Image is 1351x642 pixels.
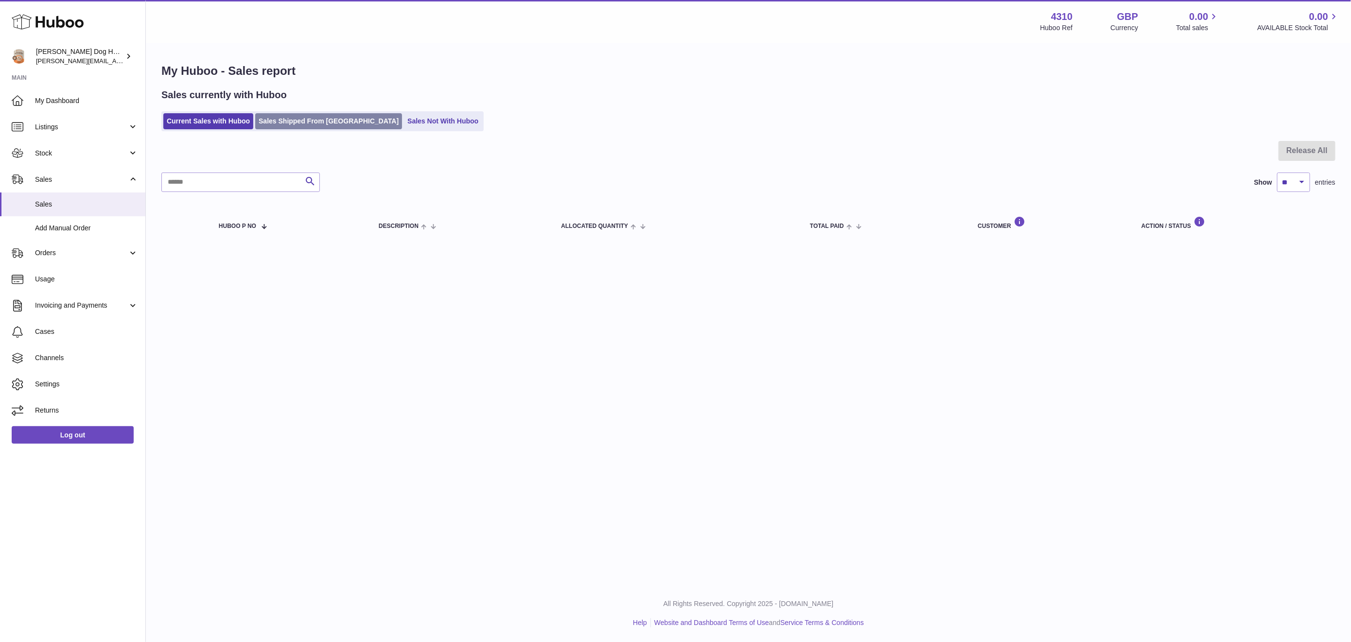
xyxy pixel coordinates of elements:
span: My Dashboard [35,96,138,105]
a: Website and Dashboard Terms of Use [654,619,769,626]
span: Invoicing and Payments [35,301,128,310]
span: Description [379,223,419,229]
p: All Rights Reserved. Copyright 2025 - [DOMAIN_NAME] [154,599,1343,608]
span: Returns [35,406,138,415]
div: Action / Status [1141,216,1326,229]
strong: 4310 [1051,10,1073,23]
div: Currency [1111,23,1139,33]
div: [PERSON_NAME] Dog House [36,47,123,66]
span: Sales [35,200,138,209]
span: 0.00 [1190,10,1209,23]
span: 0.00 [1309,10,1328,23]
span: Orders [35,248,128,258]
img: toby@hackneydoghouse.com [12,49,26,64]
span: Channels [35,353,138,363]
span: ALLOCATED Quantity [561,223,628,229]
span: Cases [35,327,138,336]
li: and [651,618,864,627]
span: Sales [35,175,128,184]
a: Current Sales with Huboo [163,113,253,129]
span: [PERSON_NAME][EMAIL_ADDRESS][DOMAIN_NAME] [36,57,195,65]
span: Settings [35,380,138,389]
a: 0.00 Total sales [1176,10,1219,33]
span: Listings [35,122,128,132]
span: Huboo P no [219,223,256,229]
a: 0.00 AVAILABLE Stock Total [1257,10,1339,33]
h1: My Huboo - Sales report [161,63,1335,79]
span: Usage [35,275,138,284]
a: Help [633,619,647,626]
span: Add Manual Order [35,224,138,233]
h2: Sales currently with Huboo [161,88,287,102]
a: Sales Shipped From [GEOGRAPHIC_DATA] [255,113,402,129]
a: Service Terms & Conditions [780,619,864,626]
span: Stock [35,149,128,158]
span: Total sales [1176,23,1219,33]
span: Total paid [810,223,844,229]
span: AVAILABLE Stock Total [1257,23,1339,33]
a: Sales Not With Huboo [404,113,482,129]
div: Customer [978,216,1122,229]
span: entries [1315,178,1335,187]
strong: GBP [1117,10,1138,23]
a: Log out [12,426,134,444]
label: Show [1254,178,1272,187]
div: Huboo Ref [1040,23,1073,33]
